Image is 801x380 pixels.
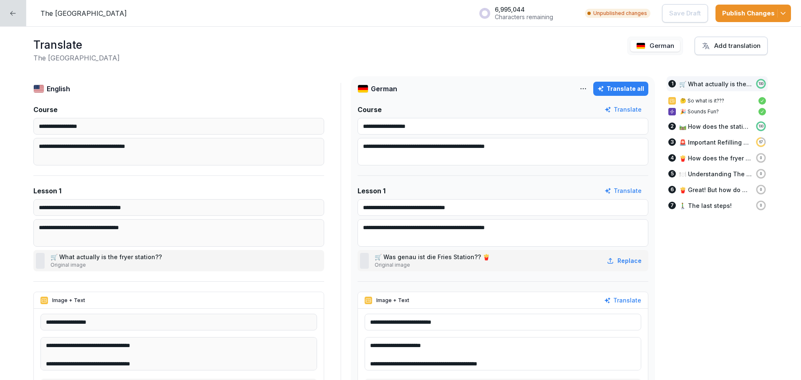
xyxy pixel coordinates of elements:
[52,297,85,304] p: Image + Text
[760,187,762,192] p: 0
[668,154,676,162] div: 4
[679,185,752,194] p: 🍟 Great! But how do we fry the fries?
[679,80,752,88] p: 🛒 What actually is the fryer station??
[40,8,127,18] p: The [GEOGRAPHIC_DATA]
[33,53,120,63] h2: The [GEOGRAPHIC_DATA]
[495,6,553,13] p: 6,995,044
[679,154,752,162] p: 🍟 How does the fryer work?
[668,80,676,87] div: 1
[668,122,676,130] div: 2
[376,297,409,304] p: Image + Text
[47,84,70,94] p: English
[650,41,674,51] p: German
[375,261,491,269] p: Original image
[680,108,754,115] p: 🎉 Sounds Fun?
[33,105,58,115] p: Course
[668,170,676,177] div: 5
[605,186,642,195] button: Translate
[679,201,732,210] p: 🚶‍♂️ The last steps!
[597,84,644,93] div: Translate all
[679,170,752,178] p: 🍽️ Understanding The kitchen monitor
[669,9,701,18] p: Save Draft
[605,105,642,114] button: Translate
[668,202,676,209] div: 7
[358,85,368,93] img: de.svg
[358,105,382,115] p: Course
[715,5,791,22] button: Publish Changes
[679,122,752,131] p: 🛤️ How does the station look?
[617,256,642,265] p: Replace
[758,81,763,86] p: 100
[495,13,553,21] p: Characters remaining
[593,82,648,96] button: Translate all
[760,203,762,208] p: 0
[758,124,763,129] p: 100
[702,41,761,50] div: Add translation
[33,186,61,196] p: Lesson 1
[375,252,491,261] p: 🛒 Was genau ist die Fries Station?? 🍟
[50,261,164,269] p: Original image
[679,138,752,147] p: 🚨 Important Refilling Duties!!!
[760,171,762,176] p: 0
[33,85,44,93] img: us.svg
[475,2,577,24] button: 6,995,044Characters remaining
[680,97,754,105] p: 🤔 So what is it???
[760,155,762,160] p: 0
[722,9,784,18] div: Publish Changes
[662,4,708,22] button: Save Draft
[33,37,120,53] h1: Translate
[358,186,385,196] p: Lesson 1
[668,186,676,193] div: 6
[604,296,641,305] button: Translate
[593,10,647,17] p: Unpublished changes
[371,84,397,94] p: German
[759,140,763,145] p: 67
[695,37,768,55] button: Add translation
[668,138,676,146] div: 3
[636,42,645,49] img: de.svg
[50,252,164,261] p: 🛒 What actually is the fryer station??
